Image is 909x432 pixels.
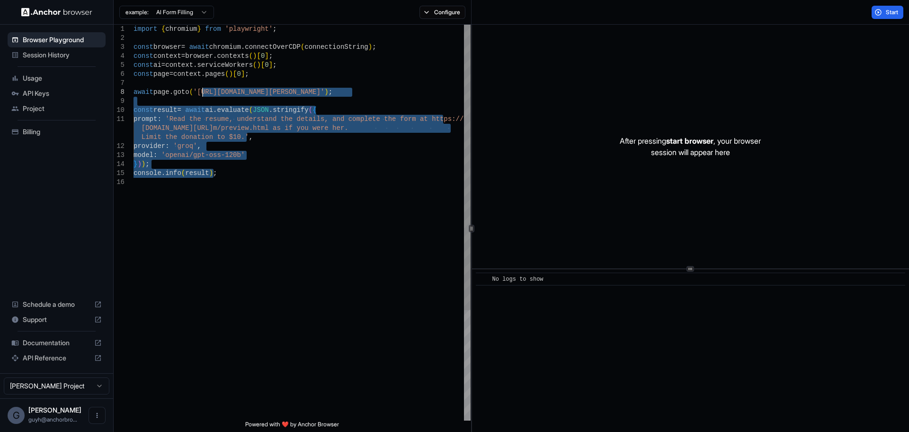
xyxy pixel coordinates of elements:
[173,70,201,78] span: context
[8,312,106,327] div: Support
[185,52,213,60] span: browser
[253,61,257,69] span: (
[8,32,106,47] div: Browser Playground
[372,43,376,51] span: ;
[886,9,899,16] span: Start
[364,115,463,123] span: lete the form at https://
[134,52,153,60] span: const
[269,52,273,60] span: ;
[217,106,249,114] span: evaluate
[261,52,265,60] span: 0
[114,106,125,115] div: 10
[249,133,253,141] span: ,
[114,25,125,34] div: 1
[620,135,761,158] p: After pressing , your browser session will appear here
[265,61,268,69] span: 0
[169,70,173,78] span: =
[201,70,205,78] span: .
[134,160,137,168] span: }
[165,169,181,177] span: info
[872,6,903,19] button: Start
[193,61,197,69] span: .
[213,169,217,177] span: ;
[8,297,106,312] div: Schedule a demo
[197,61,253,69] span: serviceWorkers
[181,43,185,51] span: =
[134,169,161,177] span: console
[145,160,149,168] span: ;
[165,25,197,33] span: chromium
[181,52,185,60] span: =
[114,52,125,61] div: 4
[213,106,217,114] span: .
[185,169,209,177] span: result
[114,115,125,124] div: 11
[21,8,92,17] img: Anchor Logo
[269,61,273,69] span: ]
[301,43,304,51] span: (
[237,70,241,78] span: 0
[114,97,125,106] div: 9
[153,52,181,60] span: context
[114,34,125,43] div: 2
[253,52,257,60] span: )
[368,43,372,51] span: )
[114,43,125,52] div: 3
[312,106,316,114] span: {
[134,61,153,69] span: const
[249,106,253,114] span: (
[153,61,161,69] span: ai
[273,106,309,114] span: stringify
[309,106,312,114] span: (
[134,88,153,96] span: await
[161,61,165,69] span: =
[245,421,339,432] span: Powered with ❤️ by Anchor Browser
[209,169,213,177] span: )
[205,25,221,33] span: from
[114,88,125,97] div: 8
[161,169,165,177] span: .
[481,275,485,284] span: ​
[23,50,102,60] span: Session History
[273,61,276,69] span: ;
[161,25,165,33] span: {
[142,160,145,168] span: )
[197,142,201,150] span: ,
[28,406,81,414] span: Guy Hayou
[173,142,197,150] span: 'groq'
[28,416,77,423] span: guyh@anchorbrowser.io
[114,160,125,169] div: 14
[169,88,173,96] span: .
[114,178,125,187] div: 16
[134,43,153,51] span: const
[304,43,368,51] span: connectionString
[233,70,237,78] span: [
[114,79,125,88] div: 7
[134,70,153,78] span: const
[8,101,106,116] div: Project
[23,315,90,324] span: Support
[8,47,106,63] div: Session History
[8,124,106,139] div: Billing
[114,70,125,79] div: 6
[189,43,209,51] span: await
[245,70,249,78] span: ;
[189,88,193,96] span: (
[134,151,153,159] span: model
[193,88,324,96] span: '[URL][DOMAIN_NAME][PERSON_NAME]'
[134,25,157,33] span: import
[23,74,102,83] span: Usage
[229,70,233,78] span: )
[153,106,177,114] span: result
[165,115,364,123] span: 'Read the resume, understand the details, and comp
[492,276,544,283] span: No logs to show
[114,169,125,178] div: 15
[8,407,25,424] div: G
[137,160,141,168] span: )
[324,88,328,96] span: )
[23,89,102,98] span: API Keys
[249,52,253,60] span: (
[185,106,205,114] span: await
[241,43,245,51] span: .
[23,35,102,45] span: Browser Playground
